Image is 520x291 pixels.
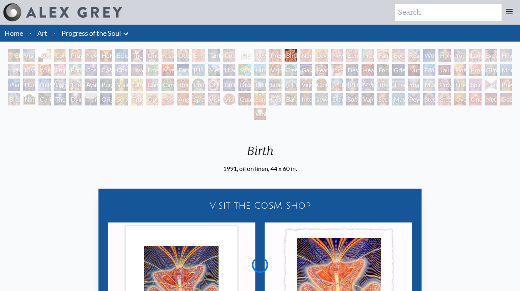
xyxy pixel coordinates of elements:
[8,93,20,105] div: Blessing Hand
[315,93,328,105] div: Jewel Being
[192,64,205,76] div: [US_STATE] Song
[85,93,97,105] div: Transfiguration
[377,49,389,62] div: Family
[85,49,97,62] div: New Man New Woman
[38,79,51,91] div: Networks
[454,64,466,76] div: Holy Fire
[238,79,251,91] div: Dissectional Art for Tool's Lateralus CD
[300,93,312,105] div: Interbeing
[269,49,282,62] div: Pregnancy
[423,93,435,105] div: Steeplehead 1
[408,49,420,62] div: Reading
[392,49,405,62] div: Boo-boo
[192,93,205,105] div: Spectral Lotus
[115,49,128,62] div: Eclipse
[131,79,143,91] div: Cannabis Mudra
[103,193,417,218] a: Visit the CoSM Shop
[315,64,328,76] div: Fear
[23,64,35,76] div: Kiss of the [MEDICAL_DATA]
[408,79,420,91] div: Yogi & the Möbius Sphere
[285,64,297,76] div: Tree & Person
[331,93,343,105] div: Diamond Being
[408,64,420,76] div: Nuclear Crucifixion
[500,49,512,62] div: Healing
[300,79,312,91] div: Vajra Guru
[238,64,251,76] div: Symbiosis: Gall Wasp & Oak Tree
[115,64,128,76] div: Cosmic Lovers
[223,144,297,164] div: Birth
[454,49,466,62] div: Young & Old
[254,49,266,62] div: Newborn
[100,79,112,91] div: Purging
[54,79,66,91] div: Lightworker
[331,64,343,76] div: Insomnia
[454,79,466,91] div: Firewalking
[54,49,66,62] div: Contemplation
[69,64,82,76] div: Bond
[346,64,358,76] div: Despair
[392,93,405,105] div: Mayan Being
[54,64,66,76] div: Empowerment
[392,64,405,76] div: Grieving
[423,79,435,91] div: Mudra
[254,93,266,105] div: Sunyata
[131,49,143,62] div: The Kiss
[285,79,297,91] div: [PERSON_NAME]
[454,93,466,105] div: Oversoul
[162,79,174,91] div: Cannabacchus
[438,79,451,91] div: Power to the Peaceful
[485,64,497,76] div: Glimpsing the Empyrean
[423,49,435,62] div: Wonder
[408,93,420,105] div: Peyote Being
[50,25,58,42] li: ·
[69,49,82,62] div: Praying
[315,49,328,62] div: Love Circuit
[500,64,512,76] div: Monochord
[377,93,389,105] div: Secret Writing Being
[500,79,512,91] div: Praying Hands
[223,64,235,76] div: Lilacs
[23,93,35,105] div: Nature of Mind
[208,64,220,76] div: Metamorphosis
[438,64,451,76] div: Journey of the Wounded Healer
[362,93,374,105] div: Vajra Being
[469,49,482,62] div: Laughing Man
[362,49,374,62] div: Promise
[469,64,482,76] div: Prostration
[315,79,328,91] div: Cosmic [DEMOGRAPHIC_DATA]
[346,79,358,91] div: [PERSON_NAME]
[377,79,389,91] div: The Seer
[269,79,282,91] div: Liberation Through Seeing
[115,79,128,91] div: Vision Tree
[285,93,297,105] div: Bardo Being
[146,93,158,105] div: Ophanic Eyelash
[438,93,451,105] div: Steeplehead 2
[362,64,374,76] div: Headache
[162,93,174,105] div: Psychomicrograph of a Fractal Paisley Cherub Feather Tip
[377,64,389,76] div: Endarkenment
[177,49,189,62] div: Ocean of Love Bliss
[62,28,121,38] a: Progress of the Soul
[331,79,343,91] div: [PERSON_NAME]
[192,79,205,91] div: Body/Mind as a Vibratory Field of Energy
[23,79,35,91] div: Human Geometry
[146,64,158,76] div: Emerald Grail
[362,79,374,91] div: Mystic Eye
[8,79,20,91] div: Planetary Prayers
[5,29,23,37] a: Home
[115,93,128,105] div: Seraphic Transport Docking on the Third Eye
[162,64,174,76] div: Mysteriosa 2
[223,79,235,91] div: Collective Vision
[208,79,220,91] div: DMT - The Spirit Molecule
[269,93,282,105] div: Cosmic Elf
[8,64,20,76] div: Lightweaver
[23,49,35,62] div: Visionary Origin of Language
[26,25,34,42] li: ·
[208,49,220,62] div: Tantra
[223,93,235,105] div: Vision Crystal Tondo
[100,49,112,62] div: Holy Grail
[438,49,451,62] div: Holy Family
[485,79,497,91] div: Hands that See
[146,49,158,62] div: One Taste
